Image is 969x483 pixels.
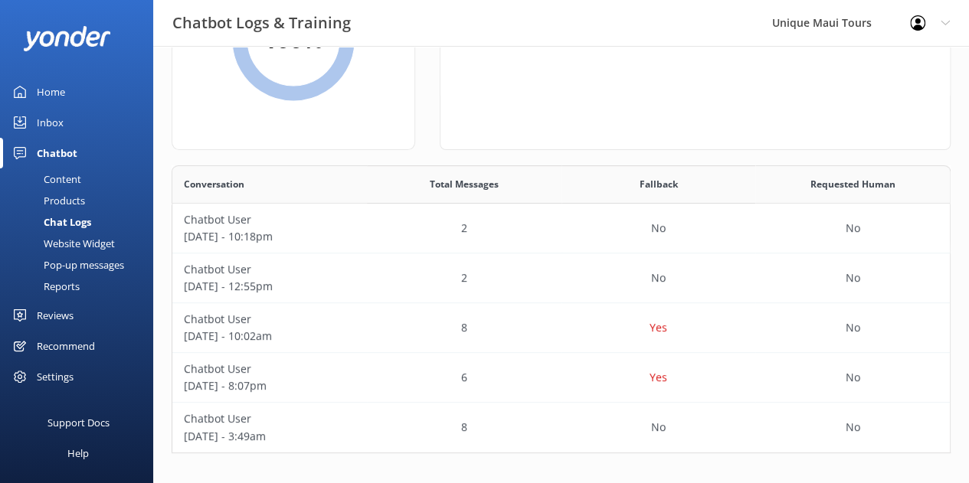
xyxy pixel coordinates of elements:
div: row [172,204,951,253]
a: Website Widget [9,233,153,254]
a: Chat Logs [9,211,153,233]
h3: Chatbot Logs & Training [172,11,351,35]
p: 6 [461,369,467,386]
p: Chatbot User [184,261,355,278]
p: No [651,419,666,436]
p: No [651,220,666,237]
span: Conversation [184,177,244,191]
p: No [846,269,860,286]
p: [DATE] - 12:55pm [184,278,355,295]
p: [DATE] - 3:49am [184,428,355,445]
p: No [846,369,860,386]
div: Content [9,168,81,190]
div: Support Docs [47,407,110,438]
div: Products [9,190,85,211]
div: row [172,303,951,353]
p: [DATE] - 8:07pm [184,377,355,394]
div: Reviews [37,300,74,331]
p: [DATE] - 10:18pm [184,228,355,245]
p: 8 [461,419,467,436]
p: Chatbot User [184,361,355,377]
div: row [172,403,951,452]
p: 2 [461,220,467,237]
div: Home [37,77,65,107]
a: Pop-up messages [9,254,153,276]
a: Content [9,168,153,190]
div: Website Widget [9,233,115,254]
div: Pop-up messages [9,254,124,276]
p: Chatbot User [184,311,355,328]
p: Yes [650,319,667,336]
p: Yes [650,369,667,386]
p: 2 [461,269,467,286]
p: Chatbot User [184,410,355,427]
div: Chat Logs [9,211,91,233]
p: No [846,319,860,336]
p: Chatbot User [184,211,355,228]
p: No [651,269,666,286]
span: Total Messages [430,177,499,191]
div: row [172,253,951,303]
p: No [846,419,860,436]
div: grid [172,204,951,452]
p: No [846,220,860,237]
p: [DATE] - 10:02am [184,328,355,344]
a: Reports [9,276,153,297]
div: Chatbot [37,138,77,168]
img: yonder-white-logo.png [23,26,111,51]
div: Settings [37,361,74,392]
div: Reports [9,276,80,297]
div: Recommend [37,331,95,361]
p: 8 [461,319,467,336]
div: Inbox [37,107,64,138]
div: Help [67,438,89,468]
span: Fallback [639,177,677,191]
a: Products [9,190,153,211]
span: Requested Human [810,177,895,191]
div: row [172,353,951,403]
